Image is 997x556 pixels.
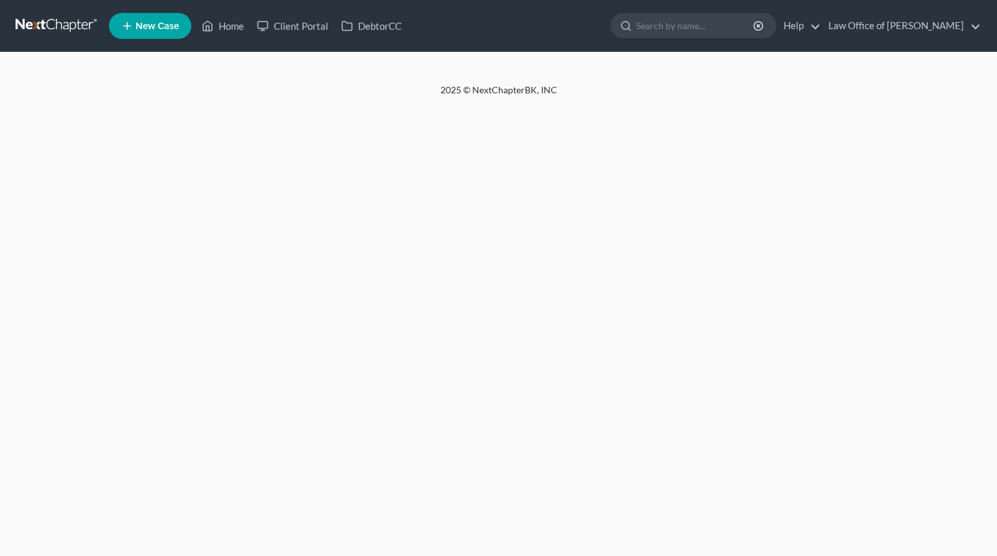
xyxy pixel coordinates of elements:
a: Home [195,14,250,38]
input: Search by name... [636,14,755,38]
a: Law Office of [PERSON_NAME] [822,14,981,38]
div: 2025 © NextChapterBK, INC [129,84,869,107]
a: Help [777,14,821,38]
a: Client Portal [250,14,335,38]
span: New Case [136,21,179,31]
a: DebtorCC [335,14,408,38]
